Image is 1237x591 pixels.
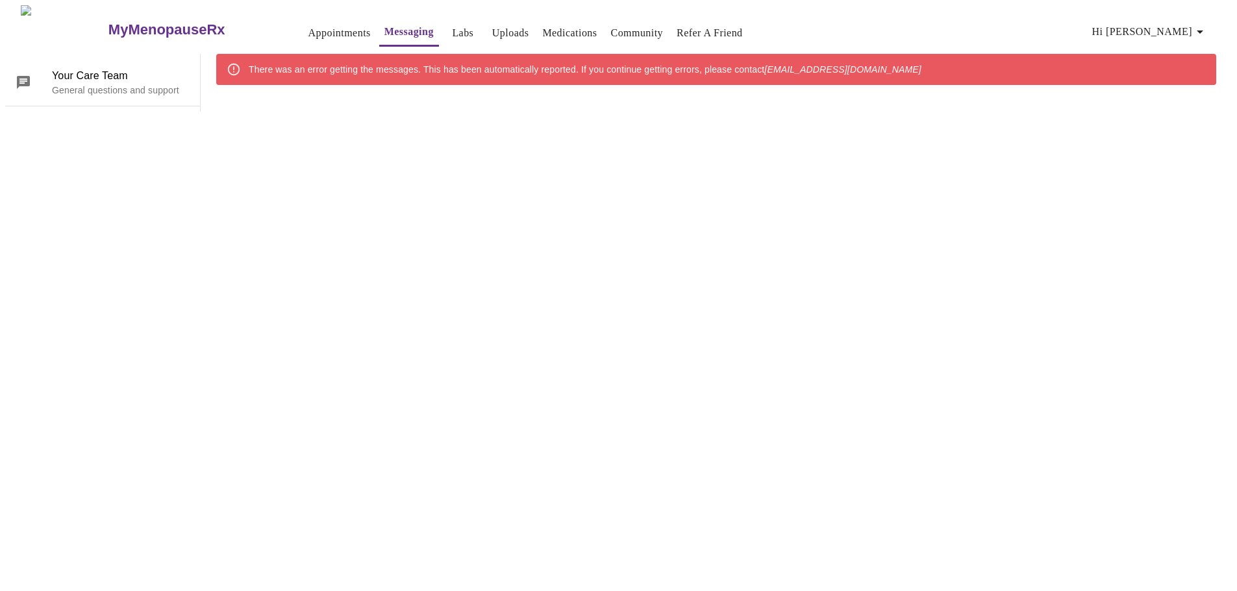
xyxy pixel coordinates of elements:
[5,59,200,106] div: Your Care TeamGeneral questions and support
[537,20,602,46] button: Medications
[1087,19,1213,45] button: Hi [PERSON_NAME]
[606,20,669,46] button: Community
[21,5,106,54] img: MyMenopauseRx Logo
[106,7,277,53] a: MyMenopauseRx
[442,20,484,46] button: Labs
[308,24,371,42] a: Appointments
[1092,23,1208,41] span: Hi [PERSON_NAME]
[303,20,376,46] button: Appointments
[677,24,743,42] a: Refer a Friend
[542,24,597,42] a: Medications
[764,64,921,75] em: [EMAIL_ADDRESS][DOMAIN_NAME]
[384,23,434,41] a: Messaging
[492,24,529,42] a: Uploads
[108,21,225,38] h3: MyMenopauseRx
[52,68,190,84] span: Your Care Team
[611,24,664,42] a: Community
[379,19,439,47] button: Messaging
[671,20,748,46] button: Refer a Friend
[249,58,921,81] div: There was an error getting the messages. This has been automatically reported. If you continue ge...
[52,84,190,97] p: General questions and support
[487,20,534,46] button: Uploads
[452,24,473,42] a: Labs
